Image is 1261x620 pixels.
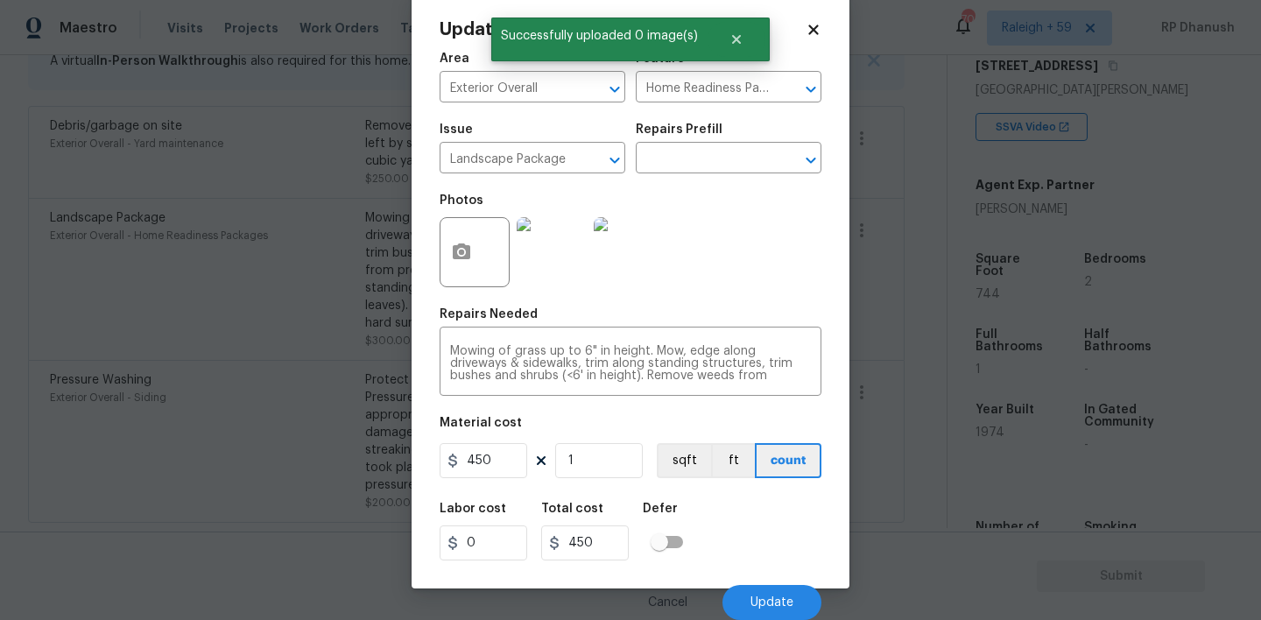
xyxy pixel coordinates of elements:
[636,123,722,136] h5: Repairs Prefill
[722,585,821,620] button: Update
[643,503,678,515] h5: Defer
[648,596,687,609] span: Cancel
[440,53,469,65] h5: Area
[440,123,473,136] h5: Issue
[491,18,708,54] span: Successfully uploaded 0 image(s)
[750,596,793,609] span: Update
[799,148,823,173] button: Open
[602,77,627,102] button: Open
[620,585,715,620] button: Cancel
[799,77,823,102] button: Open
[602,148,627,173] button: Open
[440,21,806,39] h2: Update Condition Adjustment
[541,503,603,515] h5: Total cost
[708,22,765,57] button: Close
[440,503,506,515] h5: Labor cost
